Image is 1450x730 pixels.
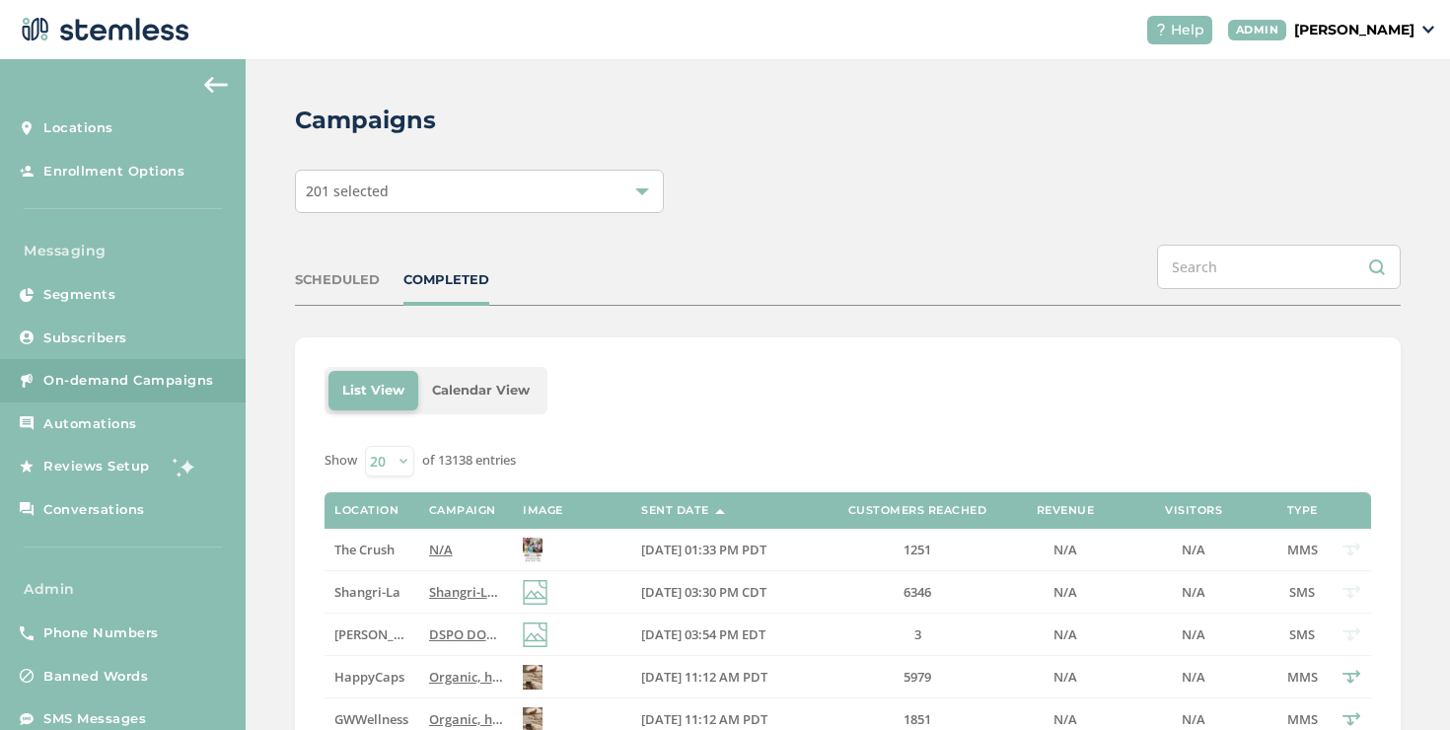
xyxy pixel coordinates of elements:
[1282,542,1322,558] label: MMS
[334,504,399,517] label: Location
[43,118,113,138] span: Locations
[523,580,547,605] img: icon-img-d887fa0c.svg
[523,538,543,562] img: cC1O26geZktWftX7zOU9dPXRum60aQLQv.jpg
[422,451,516,471] label: of 13138 entries
[1026,584,1105,601] label: N/A
[295,103,436,138] h2: Campaigns
[165,447,204,486] img: glitter-stars-b7820f95.gif
[1026,626,1105,643] label: N/A
[904,710,931,728] span: 1851
[1053,583,1077,601] span: N/A
[429,542,503,558] label: N/A
[1289,583,1315,601] span: SMS
[1351,635,1450,730] iframe: Chat Widget
[523,665,543,690] img: v4KxKkq66ZertMQoRoshJ2Few46CeQaqvDafk3.jpg
[523,622,547,647] img: icon-img-d887fa0c.svg
[523,504,563,517] label: Image
[1294,20,1414,40] p: [PERSON_NAME]
[43,285,115,305] span: Segments
[904,541,931,558] span: 1251
[1182,625,1205,643] span: N/A
[328,371,418,410] li: List View
[715,509,725,514] img: icon-sort-1e1d7615.svg
[1053,625,1077,643] span: N/A
[829,669,1006,686] label: 5979
[1182,541,1205,558] span: N/A
[429,584,503,601] label: Shangri-La End-of-Summer Clearance! Save 25-50% select products + free gift w/ $75+. Click here t...
[1026,669,1105,686] label: N/A
[641,625,765,643] span: [DATE] 03:54 PM EDT
[1287,710,1318,728] span: MMS
[1157,245,1401,289] input: Search
[43,414,137,434] span: Automations
[641,710,767,728] span: [DATE] 11:12 AM PDT
[429,504,496,517] label: Campaign
[1287,541,1318,558] span: MMS
[829,542,1006,558] label: 1251
[429,669,503,686] label: Organic, high-quality mental health supplements sent directly to your door. For shop access click...
[418,371,544,410] li: Calendar View
[1037,504,1095,517] label: Revenue
[43,328,127,348] span: Subscribers
[1287,668,1318,686] span: MMS
[1182,583,1205,601] span: N/A
[43,709,146,729] span: SMS Messages
[1026,542,1105,558] label: N/A
[1165,504,1222,517] label: Visitors
[1289,625,1315,643] span: SMS
[641,541,766,558] span: [DATE] 01:33 PM PDT
[848,504,987,517] label: Customers Reached
[429,668,1403,686] span: Organic, high-quality mental health supplements sent directly to your door. For shop access click...
[1155,24,1167,36] img: icon-help-white-03924b79.svg
[1124,584,1263,601] label: N/A
[334,542,408,558] label: The Crush
[1053,668,1077,686] span: N/A
[1282,711,1322,728] label: MMS
[904,668,931,686] span: 5979
[1124,711,1263,728] label: N/A
[429,710,1403,728] span: Organic, high-quality mental health supplements sent directly to your door. For shop access click...
[429,541,453,558] span: N/A
[334,626,408,643] label: Dispo Hazel Park
[1026,711,1105,728] label: N/A
[641,584,809,601] label: 09/17/2025 03:30 PM CDT
[641,504,709,517] label: Sent Date
[1422,26,1434,34] img: icon_down-arrow-small-66adaf34.svg
[43,623,159,643] span: Phone Numbers
[334,583,400,601] span: Shangri-La
[641,668,767,686] span: [DATE] 11:12 AM PDT
[641,626,809,643] label: 09/17/2025 03:54 PM EDT
[1282,626,1322,643] label: SMS
[829,584,1006,601] label: 6346
[403,270,489,290] div: COMPLETED
[429,626,503,643] label: DSPO DOUBLE loyalty Points Weekend! Score FREE $50 + massive savings on top brands Thu–Sun! Dont ...
[829,626,1006,643] label: 3
[829,711,1006,728] label: 1851
[325,451,357,471] label: Show
[1182,668,1205,686] span: N/A
[1124,669,1263,686] label: N/A
[1228,20,1287,40] div: ADMIN
[429,711,503,728] label: Organic, high-quality mental health supplements sent directly to your door. For shop access click...
[641,669,809,686] label: 09/17/2025 11:12 AM PDT
[334,584,408,601] label: Shangri-La
[429,625,1221,643] span: DSPO DOUBLE loyalty Points Weekend! Score FREE $50 + massive savings on top brands Thu–Sun! Dont ...
[43,500,145,520] span: Conversations
[641,542,809,558] label: 09/17/2025 01:33 PM PDT
[904,583,931,601] span: 6346
[1282,669,1322,686] label: MMS
[1053,541,1077,558] span: N/A
[306,182,389,200] span: 201 selected
[43,667,148,687] span: Banned Words
[1124,542,1263,558] label: N/A
[1282,584,1322,601] label: SMS
[334,669,408,686] label: HappyCaps
[16,10,189,49] img: logo-dark-0685b13c.svg
[334,668,404,686] span: HappyCaps
[334,710,408,728] span: GWWellness
[43,162,184,182] span: Enrollment Options
[334,711,408,728] label: GWWellness
[1124,626,1263,643] label: N/A
[204,77,228,93] img: icon-arrow-back-accent-c549486e.svg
